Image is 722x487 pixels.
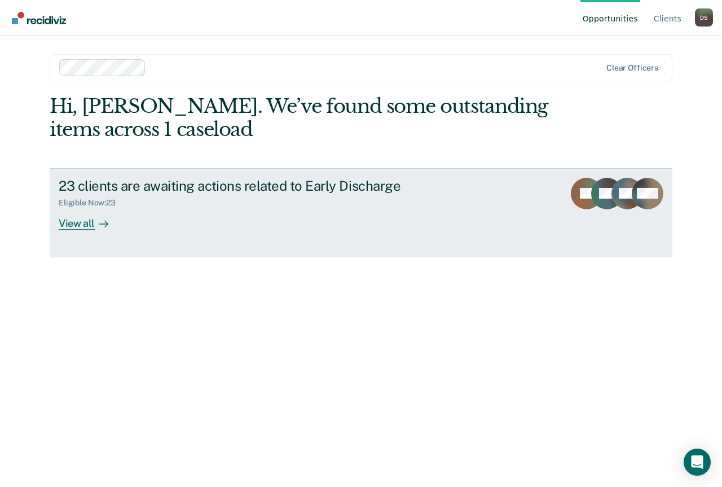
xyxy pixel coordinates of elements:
div: 23 clients are awaiting actions related to Early Discharge [59,178,455,194]
div: Eligible Now : 23 [59,198,125,208]
img: Recidiviz [12,12,66,24]
div: Open Intercom Messenger [684,449,711,476]
div: Hi, [PERSON_NAME]. We’ve found some outstanding items across 1 caseload [50,95,548,141]
a: 23 clients are awaiting actions related to Early DischargeEligible Now:23View all [50,168,672,257]
div: D S [695,8,713,27]
button: Profile dropdown button [695,8,713,27]
div: Clear officers [606,63,658,73]
div: View all [59,208,122,230]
